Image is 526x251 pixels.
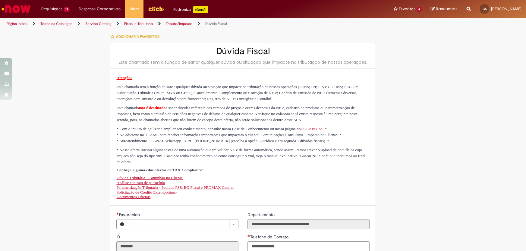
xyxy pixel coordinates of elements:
a: COLABORA [301,127,323,131]
span: Necessários - Favorecido [119,212,141,217]
span: Necessários [116,212,119,215]
span: * Nossa oferta iniciou alguns testes de uma automação que irá validar NF-e de forma automática, s... [116,148,365,164]
img: ServiceNow [1,3,32,15]
a: Dúvida Tributária - Caminhão no Cliente [116,176,183,180]
button: Favorecido, Visualizar este registro [117,219,128,229]
img: click_logo_yellow_360x200.png [148,4,164,13]
span: Somente leitura - ID [116,234,121,240]
span: Rascunhos [436,6,458,12]
a: Fiscal e Tributário [124,21,153,26]
a: Solicitação de Crédito Extemporâneo [116,190,177,194]
span: Atenção: [116,75,132,80]
a: Limpar campo Favorecido [128,219,238,229]
a: Parametrização Tributária - Pedidos PSS, EG Fiscal e PROMAX Central [116,185,234,190]
span: Este chamado tem a função de sanar qualquer dúvida ou situação que impacte na tributação de nossa... [116,84,358,101]
a: Dúvida Fiscal [205,21,227,26]
span: Adicionar a Favoritos [116,34,159,39]
a: Tributo/Imposto [166,21,192,26]
a: Documentos Oficiais [116,194,150,199]
span: * Autoatendimento - CANAL Whatsapp LUPI - [PHONE_NUMBER] (escolha a opção 3 jurídico e em seguida... [116,139,329,143]
span: More [130,6,139,12]
span: [PERSON_NAME] [491,6,521,11]
span: Despesas Corporativas [79,6,121,12]
label: Somente leitura - ID [116,234,121,240]
span: Conheça algumas das ofertas de TAX Compliance: [116,168,203,172]
span: * No adicione no TEAMS para receber informações importantes que impactam o cliente: Comunicações ... [116,133,341,137]
span: 19 [64,7,70,12]
a: Rascunhos [431,6,458,12]
div: Este chamado tem a função de sanar qualquer dúvida ou situação que impacte na tributação de nossa... [116,59,370,65]
a: Todos os Catálogos [40,21,72,26]
label: Somente leitura - Departamento [247,212,276,218]
span: GA [483,7,487,11]
span: Requisições [41,6,62,12]
a: Service Catalog [85,21,111,26]
p: +GenAi [193,6,208,13]
ul: Trilhas de página [5,18,346,29]
a: Página inicial [7,21,27,26]
input: Departamento [247,219,370,229]
span: Favoritos [399,6,415,12]
span: Telefone de Contato [250,234,290,240]
span: Obrigatório Preenchido [247,234,250,237]
span: 4 [417,7,422,12]
a: Análise contrato de patrocínio [116,180,165,185]
span: * Com o intuito de agilizar e ampliar seu conhecimento, consulte nossa Base de Conhecimento ou no... [116,127,327,131]
span: não é destinado [139,106,165,110]
div: Padroniza [173,6,208,13]
button: Adicionar a Favoritos [110,30,163,43]
h2: Dúvida Fiscal [116,46,370,56]
span: Este chamado a sanar dúvidas referente aos campos de preços e outras despesas da NF-e, cadastro d... [116,106,357,122]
